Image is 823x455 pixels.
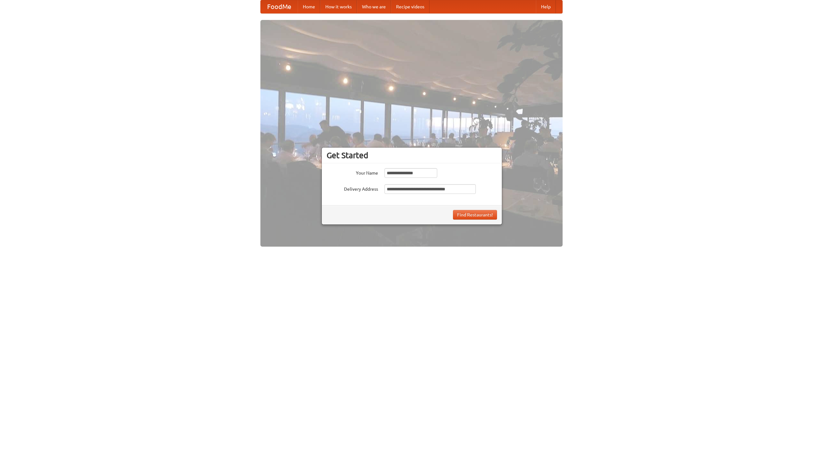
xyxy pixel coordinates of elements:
a: Who we are [357,0,391,13]
a: Help [536,0,556,13]
label: Delivery Address [327,184,378,192]
a: Recipe videos [391,0,430,13]
label: Your Name [327,168,378,176]
a: How it works [320,0,357,13]
a: FoodMe [261,0,298,13]
h3: Get Started [327,150,497,160]
a: Home [298,0,320,13]
button: Find Restaurants! [453,210,497,220]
